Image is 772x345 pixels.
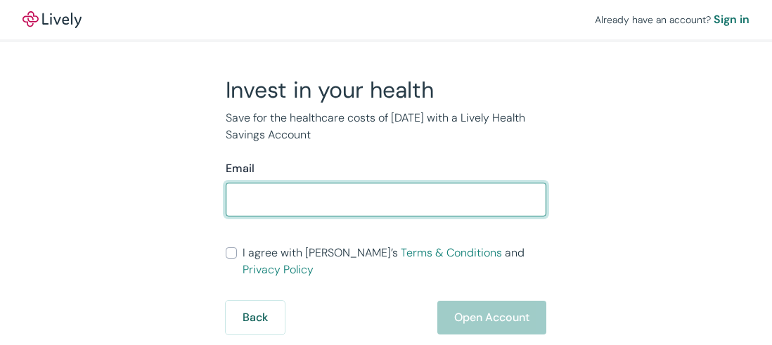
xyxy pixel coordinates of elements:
span: I agree with [PERSON_NAME]’s and [243,245,546,278]
h2: Invest in your health [226,76,546,104]
a: Privacy Policy [243,262,314,277]
a: Terms & Conditions [401,245,502,260]
button: Back [226,301,285,334]
img: Lively [22,11,82,28]
p: Save for the healthcare costs of [DATE] with a Lively Health Savings Account [226,110,546,143]
div: Already have an account? [595,11,750,28]
a: Sign in [714,11,750,28]
label: Email [226,160,255,177]
a: LivelyLively [22,11,82,28]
